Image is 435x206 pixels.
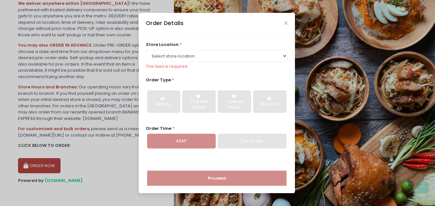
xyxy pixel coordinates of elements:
button: Delivery [147,90,180,113]
div: Order Details [146,19,184,27]
div: Curbside Pickup [222,99,246,110]
button: Curbside Pickup [218,90,251,113]
div: Delivery [152,102,176,107]
button: Proceed [147,171,287,186]
button: Close [284,22,288,25]
span: Order Type [146,77,171,83]
div: Click and Collect [187,99,211,110]
button: Click and Collect [182,90,215,113]
span: store location [146,41,179,48]
span: Order Time [146,125,171,131]
div: Meal Plan [258,102,282,107]
div: This field is required [146,63,288,70]
button: Meal Plan [253,90,286,113]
